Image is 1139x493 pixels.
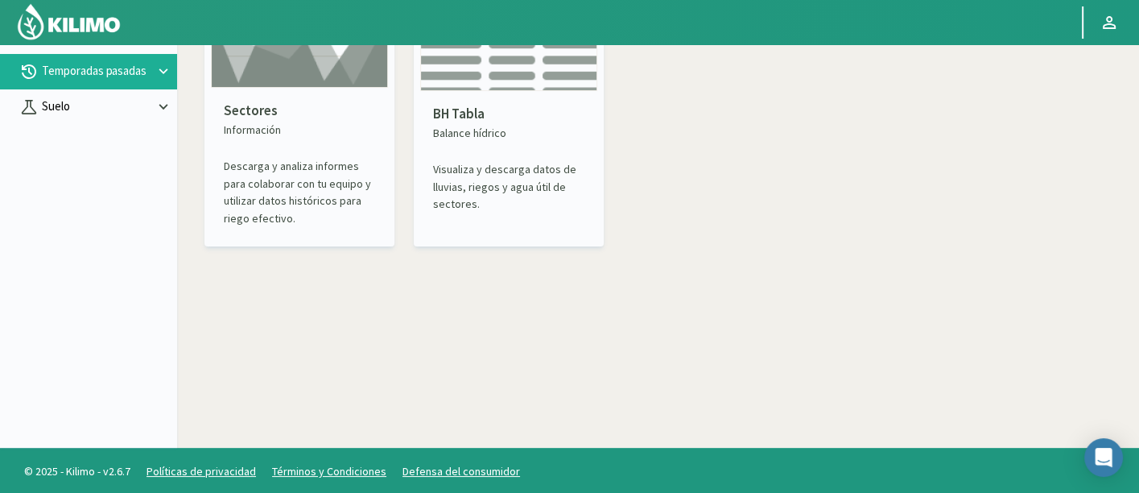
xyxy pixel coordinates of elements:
p: Temporadas pasadas [39,62,155,81]
p: Balance hídrico [433,125,584,142]
p: Sectores [224,101,375,122]
p: Descarga y analiza informes para colaborar con tu equipo y utilizar datos históricos para riego e... [224,158,375,227]
p: Suelo [39,97,155,116]
a: Defensa del consumidor [402,464,520,478]
a: Términos y Condiciones [272,464,386,478]
p: Visualiza y descarga datos de lluvias, riegos y agua útil de sectores. [433,161,584,213]
span: © 2025 - Kilimo - v2.6.7 [16,463,138,480]
p: BH Tabla [433,104,584,125]
p: Información [224,122,375,139]
a: Políticas de privacidad [147,464,256,478]
div: Open Intercom Messenger [1084,438,1123,477]
img: Kilimo [16,2,122,41]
